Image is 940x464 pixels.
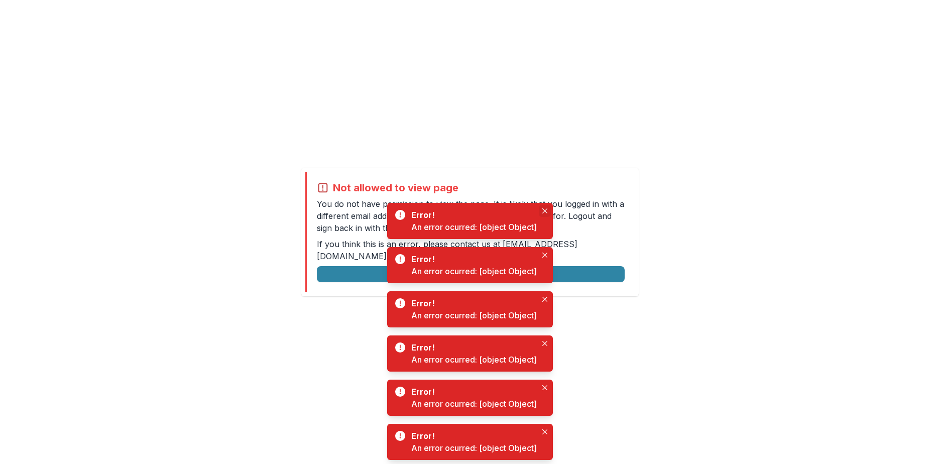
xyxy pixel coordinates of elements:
button: Close [539,382,551,394]
button: Logout [317,266,625,282]
div: Error! [411,253,533,265]
div: Error! [411,297,533,309]
p: If you think this is an error, please contact us at . [317,238,625,262]
div: Error! [411,430,533,442]
button: Close [539,249,551,261]
div: Error! [411,386,533,398]
h2: Not allowed to view page [333,182,458,194]
button: Close [539,205,551,217]
div: Error! [411,341,533,354]
div: An error ocurred: [object Object] [411,265,537,277]
div: An error ocurred: [object Object] [411,442,537,454]
p: You do not have permission to view the page. It is likely that you logged in with a different ema... [317,198,625,234]
div: An error ocurred: [object Object] [411,309,537,321]
div: An error ocurred: [object Object] [411,354,537,366]
div: An error ocurred: [object Object] [411,221,537,233]
div: Error! [411,209,533,221]
button: Close [539,337,551,350]
button: Close [539,293,551,305]
button: Close [539,426,551,438]
div: An error ocurred: [object Object] [411,398,537,410]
